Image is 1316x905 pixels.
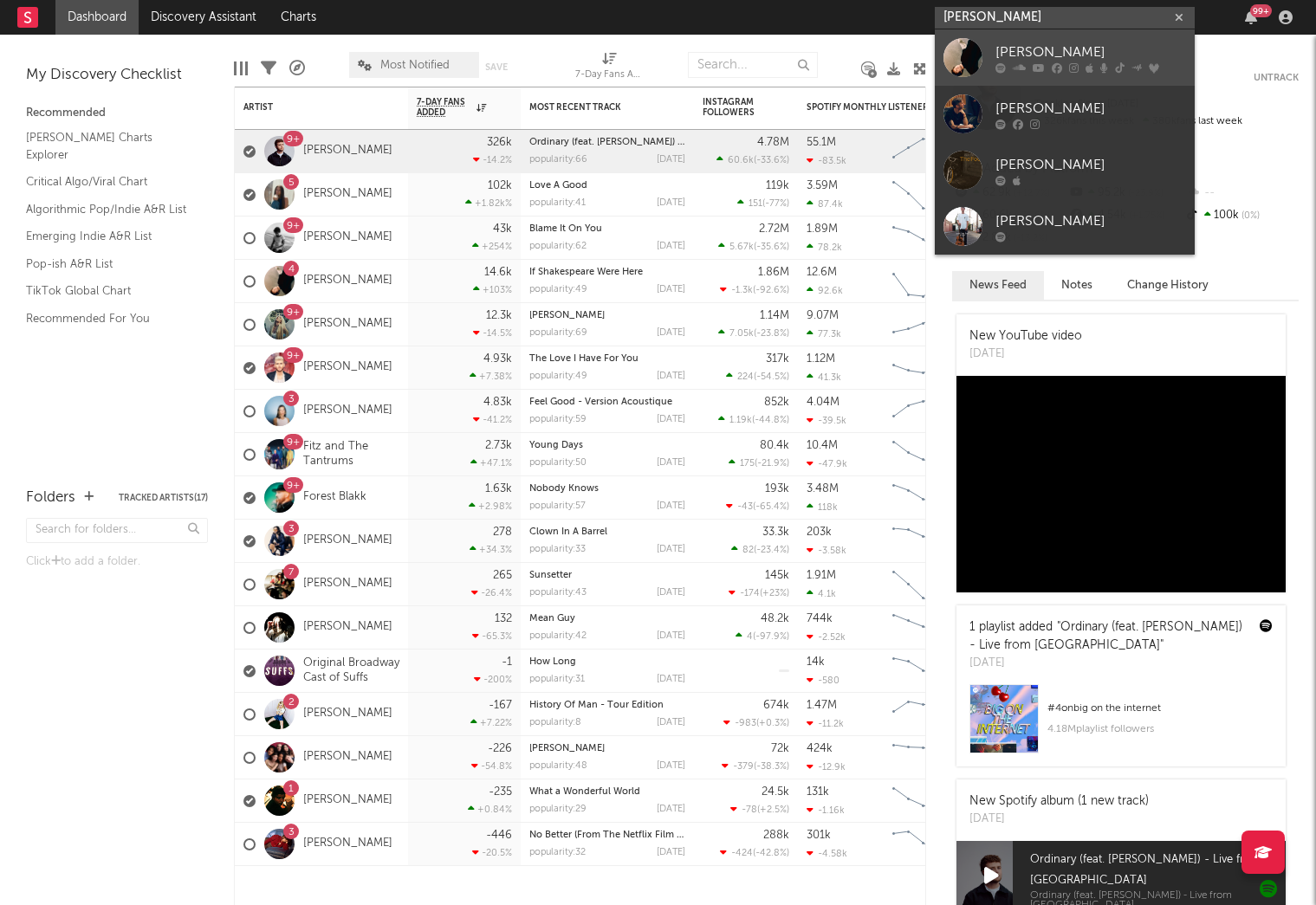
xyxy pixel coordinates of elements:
span: +0.3 % [759,719,787,728]
div: 87.4k [807,198,843,210]
div: Nobody Knows [529,484,685,494]
div: Recommended [26,103,208,124]
a: Critical Algo/Viral Chart [26,172,191,191]
div: COSITA LINDA [529,311,685,320]
div: popularity: 41 [529,198,586,208]
div: [DATE] [657,328,685,338]
span: 1.19k [729,416,752,425]
div: 48.2k [761,613,789,624]
div: [DATE] [657,198,685,208]
a: Recommended For You [26,309,191,328]
div: 4.1k [807,588,836,599]
div: What a Wonderful World [529,787,685,797]
div: 43k [493,223,512,235]
svg: Chart title [885,260,963,303]
a: Ordinary (feat. [PERSON_NAME]) - Live from [GEOGRAPHIC_DATA] [529,138,827,147]
div: 55.1M [807,137,836,148]
svg: Chart title [885,650,963,693]
div: 12.3k [486,310,512,321]
a: Fitz and The Tantrums [303,440,399,469]
div: ( ) [730,804,789,815]
div: -226 [488,743,512,754]
div: ( ) [731,544,789,555]
span: 5.67k [729,242,754,252]
div: popularity: 50 [529,458,587,468]
div: 132 [495,613,512,624]
div: [DATE] [657,458,685,468]
svg: Chart title [885,520,963,563]
div: ( ) [737,197,789,209]
svg: Chart title [885,563,963,606]
span: -23.4 % [756,546,787,555]
div: 41.3k [807,372,841,383]
span: -42.8 % [755,849,787,858]
svg: Chart title [885,823,963,866]
div: ( ) [726,371,789,382]
a: "Ordinary (feat. [PERSON_NAME]) - Live from [GEOGRAPHIC_DATA]" [969,621,1242,651]
div: 145k [765,570,789,581]
div: [DATE] [657,588,685,598]
a: No Better (From The Netflix Film “Ultraman: Rising”) [529,831,761,840]
div: popularity: 43 [529,588,587,598]
a: [PERSON_NAME] [303,577,392,591]
div: -20.5 % [472,847,512,858]
div: 80.4k [760,440,789,451]
a: [PERSON_NAME] [303,360,392,375]
div: 100k [1183,204,1299,227]
input: Search for folders... [26,518,208,543]
a: The Love I Have For You [529,354,639,364]
div: 118k [807,501,838,513]
span: -78 [742,805,757,815]
div: -446 [486,830,512,841]
div: New Spotify album (1 new track) [969,792,1149,811]
a: Mean Guy [529,614,575,624]
div: [PERSON_NAME] [995,210,1186,231]
a: Original Broadway Cast of Suffs [303,656,399,686]
div: Love A Good [529,181,685,191]
a: Algorithmic Pop/Indie A&R List [26,200,191,219]
button: Untrack [1254,69,1299,87]
div: Clown In A Barrel [529,527,685,537]
div: 14k [807,656,825,668]
div: Mean Guy [529,614,685,624]
div: ( ) [726,501,789,512]
div: -41.2 % [473,414,512,425]
div: [DATE] [657,718,685,727]
div: +7.22 % [470,717,512,728]
div: Feel Good - Version Acoustique [529,398,685,407]
svg: Chart title [885,693,963,736]
a: Sunsetter [529,571,572,580]
svg: Chart title [885,303,963,346]
div: 131k [807,786,829,798]
div: -14.5 % [473,327,512,339]
div: 119k [766,180,789,191]
div: popularity: 29 [529,805,587,814]
span: -379 [733,762,754,772]
svg: Chart title [885,346,963,390]
a: [PERSON_NAME] [935,198,1195,255]
a: [PERSON_NAME] [303,144,392,158]
div: [DATE] [657,501,685,511]
span: Ordinary (feat. [PERSON_NAME]) - Live from [GEOGRAPHIC_DATA] [1030,850,1286,891]
span: -38.3 % [756,762,787,772]
a: [PERSON_NAME] Charts Explorer [26,128,191,164]
div: ( ) [720,847,789,858]
a: [PERSON_NAME] [529,311,605,320]
button: 99+ [1245,10,1257,24]
button: Notes [1044,271,1110,300]
span: -23.8 % [756,329,787,339]
span: 7.05k [729,329,754,339]
div: popularity: 8 [529,718,581,727]
div: 77.3k [807,328,841,339]
svg: Chart title [885,217,963,260]
div: 3.59M [807,180,838,191]
div: 92.6k [807,285,843,296]
div: -200 % [474,674,512,685]
div: 1.12M [807,353,835,365]
div: 193k [765,483,789,495]
span: +2.5 % [760,805,787,815]
div: New YouTube video [969,327,1082,346]
div: [DATE] [657,805,685,814]
button: Save [485,62,508,72]
div: 99 + [1250,4,1272,17]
